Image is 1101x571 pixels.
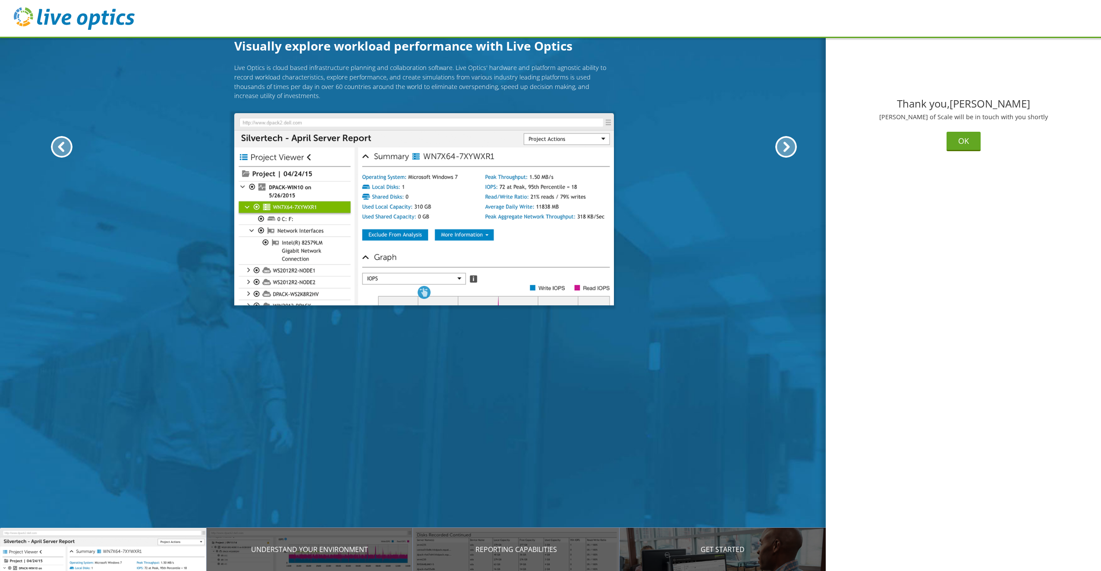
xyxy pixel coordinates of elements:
p: Live Optics is cloud based infrastructure planning and collaboration software. Live Optics' hardw... [234,63,614,100]
h2: Thank you, [833,98,1094,109]
p: Get Started [620,544,826,555]
img: live_optics_svg.svg [14,7,135,30]
h1: Visually explore workload performance with Live Optics [234,37,614,55]
button: OK [947,132,981,151]
p: Reporting Capabilities [413,544,620,555]
p: [PERSON_NAME] of Scale will be in touch with you shortly [833,114,1094,120]
img: Introducing Live Optics [234,113,614,306]
p: Understand your environment [207,544,413,555]
span: [PERSON_NAME] [950,96,1030,111]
